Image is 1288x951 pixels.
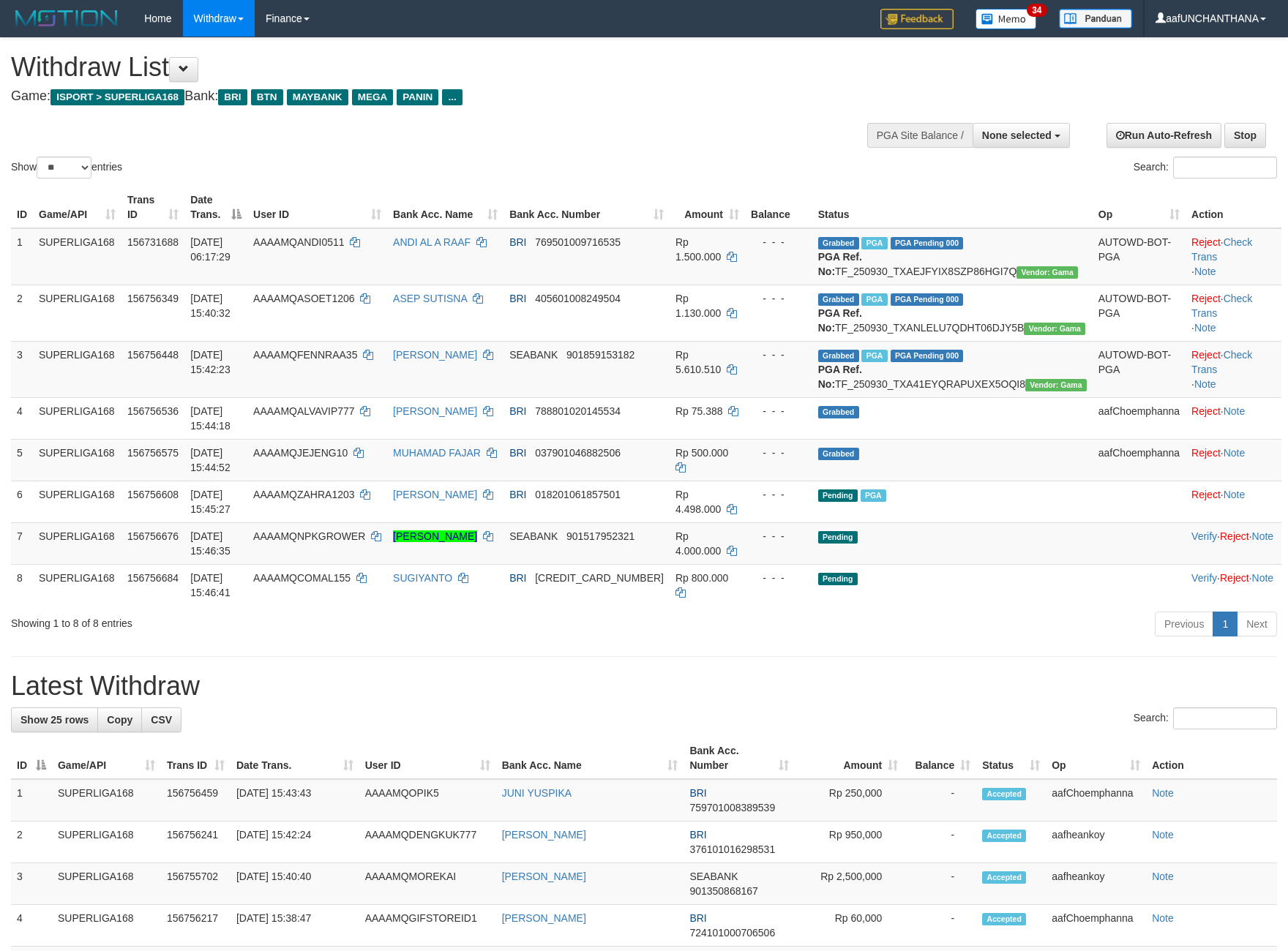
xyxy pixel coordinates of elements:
[812,228,1093,285] td: TF_250930_TXAEJFYIX8SZP86HGI7Q
[33,285,121,341] td: SUPERLIGA168
[689,885,757,897] span: Copy 901350868167 to clipboard
[1191,349,1221,361] a: Reject
[861,489,886,502] span: Marked by aafsengchandara
[689,912,706,924] span: BRI
[190,236,231,263] span: [DATE] 06:17:29
[359,822,496,863] td: AAAAMQDENGKUK777
[689,871,738,882] span: SEABANK
[121,187,184,228] th: Trans ID: activate to sort column ascending
[904,863,976,905] td: -
[1134,157,1277,178] label: Search:
[1194,378,1216,390] a: Note
[745,187,812,228] th: Balance
[976,737,1046,779] th: Status: activate to sort column ascending
[190,530,231,557] span: [DATE] 15:46:35
[33,341,121,397] td: SUPERLIGA168
[11,439,33,481] td: 5
[33,564,121,606] td: SUPERLIGA168
[1046,822,1146,863] td: aafheankoy
[11,228,33,285] td: 1
[218,89,247,105] span: BRI
[1093,341,1186,397] td: AUTOWD-BOT-PGA
[1252,572,1274,584] a: Note
[359,905,496,947] td: AAAAMQGIFSTOREID1
[675,349,721,375] span: Rp 5.610.510
[1252,530,1274,542] a: Note
[904,905,976,947] td: -
[818,406,859,418] span: Grabbed
[1146,737,1277,779] th: Action
[127,447,179,459] span: 156756575
[880,9,954,29] img: Feedback.jpg
[675,293,721,319] span: Rp 1.130.000
[1213,612,1238,636] a: 1
[393,530,477,542] a: [PERSON_NAME]
[812,341,1093,397] td: TF_250930_TXA41EYQRAPUXEX5OQI8
[253,530,365,542] span: AAAAMQNPKGROWER
[1186,522,1281,564] td: · ·
[11,341,33,397] td: 3
[566,349,634,361] span: Copy 901859153182 to clipboard
[393,489,477,500] a: [PERSON_NAME]
[11,863,52,905] td: 3
[976,9,1037,29] img: Button%20Memo.svg
[11,397,33,439] td: 4
[11,564,33,606] td: 8
[52,822,161,863] td: SUPERLIGA168
[982,830,1026,842] span: Accepted
[1024,323,1085,335] span: Vendor URL: https://trx31.1velocity.biz
[818,489,858,502] span: Pending
[1186,481,1281,522] td: ·
[37,157,91,178] select: Showentries
[751,446,806,460] div: - - -
[11,779,52,822] td: 1
[33,187,121,228] th: Game/API: activate to sort column ascending
[11,610,525,631] div: Showing 1 to 8 of 8 entries
[11,89,844,104] h4: Game: Bank:
[818,293,859,306] span: Grabbed
[393,572,452,584] a: SUGIYANTO
[982,913,1026,925] span: Accepted
[287,89,348,105] span: MAYBANK
[689,829,706,841] span: BRI
[861,237,887,249] span: Marked by aafromsomean
[11,53,844,82] h1: Withdraw List
[891,237,964,249] span: PGA Pending
[502,871,586,882] a: [PERSON_NAME]
[1186,439,1281,481] td: ·
[1191,349,1252,375] a: Check Trans
[1046,905,1146,947] td: aafChoemphanna
[670,187,745,228] th: Amount: activate to sort column ascending
[359,863,496,905] td: AAAAMQMOREKAI
[127,530,179,542] span: 156756676
[818,573,858,585] span: Pending
[1155,612,1213,636] a: Previous
[795,737,904,779] th: Amount: activate to sort column ascending
[161,779,231,822] td: 156756459
[11,522,33,564] td: 7
[1173,157,1277,178] input: Search:
[675,405,723,417] span: Rp 75.388
[1186,341,1281,397] td: · ·
[190,489,231,515] span: [DATE] 15:45:27
[818,531,858,544] span: Pending
[1194,322,1216,334] a: Note
[11,481,33,522] td: 6
[812,285,1093,341] td: TF_250930_TXANLELU7QDHT06DJY5B
[253,405,355,417] span: AAAAMQALVAVIP777
[190,349,231,375] span: [DATE] 15:42:23
[20,714,89,726] span: Show 25 rows
[359,737,496,779] th: User ID: activate to sort column ascending
[52,863,161,905] td: SUPERLIGA168
[231,822,359,863] td: [DATE] 15:42:24
[1186,187,1281,228] th: Action
[509,405,526,417] span: BRI
[795,779,904,822] td: Rp 250,000
[231,737,359,779] th: Date Trans.: activate to sort column ascending
[393,236,471,248] a: ANDI AL A RAAF
[689,802,775,813] span: Copy 759701008389539 to clipboard
[127,405,179,417] span: 156756536
[1134,707,1277,729] label: Search:
[190,405,231,432] span: [DATE] 15:44:18
[161,822,231,863] td: 156756241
